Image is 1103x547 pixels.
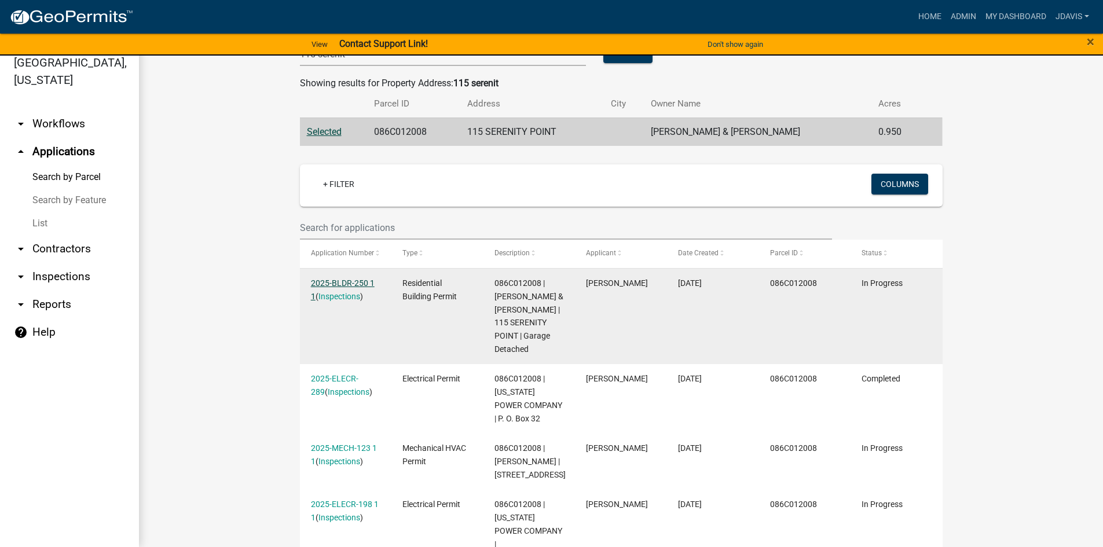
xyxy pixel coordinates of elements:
[862,249,882,257] span: Status
[871,118,923,146] td: 0.950
[367,118,460,146] td: 086C012008
[14,325,28,339] i: help
[981,6,1051,28] a: My Dashboard
[1087,34,1094,50] span: ×
[586,249,616,257] span: Applicant
[1087,35,1094,49] button: Close
[678,249,719,257] span: Date Created
[862,443,903,453] span: In Progress
[494,443,566,479] span: 086C012008 | Bobby Taylor | 115 Serenity Point Lot 8
[604,90,644,118] th: City
[318,457,360,466] a: Inspections
[703,35,768,54] button: Don't show again
[14,242,28,256] i: arrow_drop_down
[644,90,871,118] th: Owner Name
[586,278,648,288] span: Stephen Kitchen
[1051,6,1094,28] a: jdavis
[402,249,417,257] span: Type
[494,278,563,354] span: 086C012008 | TAYLOR BOBBY & CYNTHIA | 115 SERENITY POINT | Garage Detached
[402,500,460,509] span: Electrical Permit
[494,374,562,423] span: 086C012008 | GEORGIA POWER COMPANY | P. O. Box 32
[314,174,364,194] a: + Filter
[300,76,943,90] div: Showing results for Property Address:
[311,374,358,397] a: 2025-ELECR-289
[758,240,851,267] datatable-header-cell: Parcel ID
[770,443,817,453] span: 086C012008
[862,278,903,288] span: In Progress
[483,240,576,267] datatable-header-cell: Description
[644,118,871,146] td: [PERSON_NAME] & [PERSON_NAME]
[311,498,380,524] div: ( )
[770,278,817,288] span: 086C012008
[586,374,648,383] span: Mike Etheridge
[311,442,380,468] div: ( )
[667,240,759,267] datatable-header-cell: Date Created
[14,117,28,131] i: arrow_drop_down
[862,374,900,383] span: Completed
[367,90,460,118] th: Parcel ID
[851,240,943,267] datatable-header-cell: Status
[586,443,648,453] span: Kristyn Chambers
[678,443,702,453] span: 05/29/2025
[678,500,702,509] span: 04/15/2025
[678,278,702,288] span: 08/17/2025
[402,443,466,466] span: Mechanical HVAC Permit
[678,374,702,383] span: 06/13/2025
[871,174,928,194] button: Columns
[402,278,457,301] span: Residential Building Permit
[770,249,798,257] span: Parcel ID
[318,292,360,301] a: Inspections
[586,500,648,509] span: Mike Etheridge
[494,249,530,257] span: Description
[300,216,833,240] input: Search for applications
[311,500,379,522] a: 2025-ELECR-198 1 1
[914,6,946,28] a: Home
[770,500,817,509] span: 086C012008
[871,90,923,118] th: Acres
[946,6,981,28] a: Admin
[14,298,28,311] i: arrow_drop_down
[328,387,369,397] a: Inspections
[339,38,428,49] strong: Contact Support Link!
[311,277,380,303] div: ( )
[318,513,360,522] a: Inspections
[311,249,374,257] span: Application Number
[14,145,28,159] i: arrow_drop_up
[770,374,817,383] span: 086C012008
[307,126,342,137] a: Selected
[453,78,499,89] strong: 115 serenit
[14,270,28,284] i: arrow_drop_down
[575,240,667,267] datatable-header-cell: Applicant
[300,240,392,267] datatable-header-cell: Application Number
[460,118,604,146] td: 115 SERENITY POINT
[311,372,380,399] div: ( )
[402,374,460,383] span: Electrical Permit
[311,278,375,301] a: 2025-BLDR-250 1 1
[862,500,903,509] span: In Progress
[307,35,332,54] a: View
[460,90,604,118] th: Address
[311,443,377,466] a: 2025-MECH-123 1 1
[391,240,483,267] datatable-header-cell: Type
